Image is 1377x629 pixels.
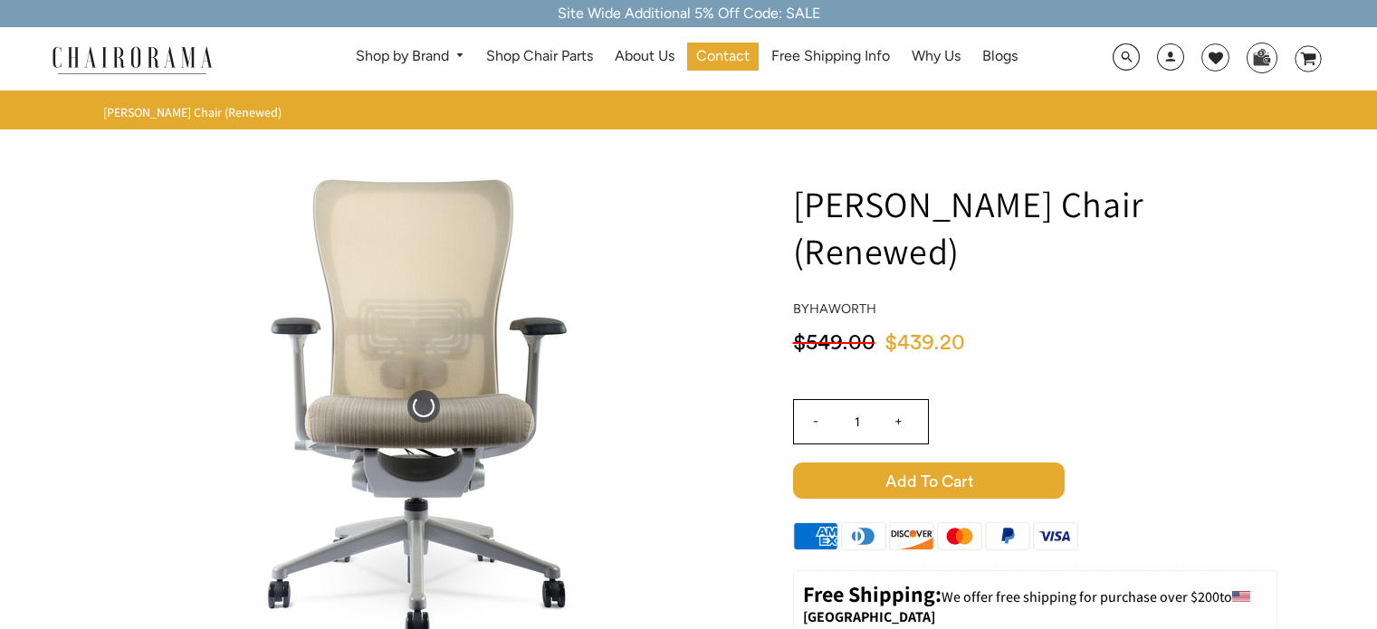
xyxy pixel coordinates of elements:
input: - [794,400,837,443]
a: Blogs [973,43,1027,71]
nav: breadcrumbs [103,104,288,120]
a: Haworth [809,300,876,317]
a: Free Shipping Info [762,43,899,71]
strong: Free Shipping: [803,579,942,608]
span: Add to Cart [793,462,1065,499]
span: We offer free shipping for purchase over $200 [942,587,1219,606]
a: Shop by Brand [347,43,474,71]
img: WhatsApp_Image_2024-07-12_at_16.23.01.webp [1248,43,1276,71]
span: $439.20 [885,332,965,354]
span: Shop Chair Parts [486,47,593,66]
span: Free Shipping Info [771,47,890,66]
span: About Us [615,47,674,66]
button: Add to Cart [793,462,1277,499]
a: About Us [606,43,684,71]
input: + [877,400,921,443]
span: [PERSON_NAME] Chair (Renewed) [103,104,282,120]
h1: [PERSON_NAME] Chair (Renewed) [793,180,1277,274]
strong: [GEOGRAPHIC_DATA] [803,607,935,626]
a: Contact [687,43,759,71]
span: Blogs [982,47,1018,66]
span: $549.00 [793,332,875,354]
a: Shop Chair Parts [477,43,602,71]
a: Why Us [903,43,970,71]
span: Why Us [912,47,961,66]
img: chairorama [42,43,223,75]
span: Contact [696,47,750,66]
a: Zody Chair (Renewed) - chairorama [152,396,695,415]
p: to [803,580,1267,627]
nav: DesktopNavigation [300,43,1075,76]
h4: by [793,301,1277,317]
